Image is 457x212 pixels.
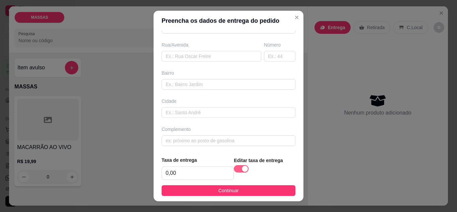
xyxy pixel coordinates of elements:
input: Ex.: Rua Oscar Freire [162,51,261,62]
strong: Taxa de entrega [162,157,197,163]
strong: Editar taxa de entrega [234,158,283,163]
div: Número [264,42,295,48]
input: Ex.: Santo André [162,107,295,118]
header: Preencha os dados de entrega do pedido [154,11,303,31]
div: Complemento [162,126,295,133]
button: Continuar [162,185,295,196]
div: Bairro [162,70,295,76]
span: Continuar [218,187,239,194]
input: Ex.: Bairro Jardim [162,79,295,90]
div: Cidade [162,98,295,104]
input: Ex.: 44 [264,51,295,62]
div: Rua/Avenida [162,42,261,48]
input: ex: próximo ao posto de gasolina [162,135,295,146]
button: Close [291,12,302,23]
